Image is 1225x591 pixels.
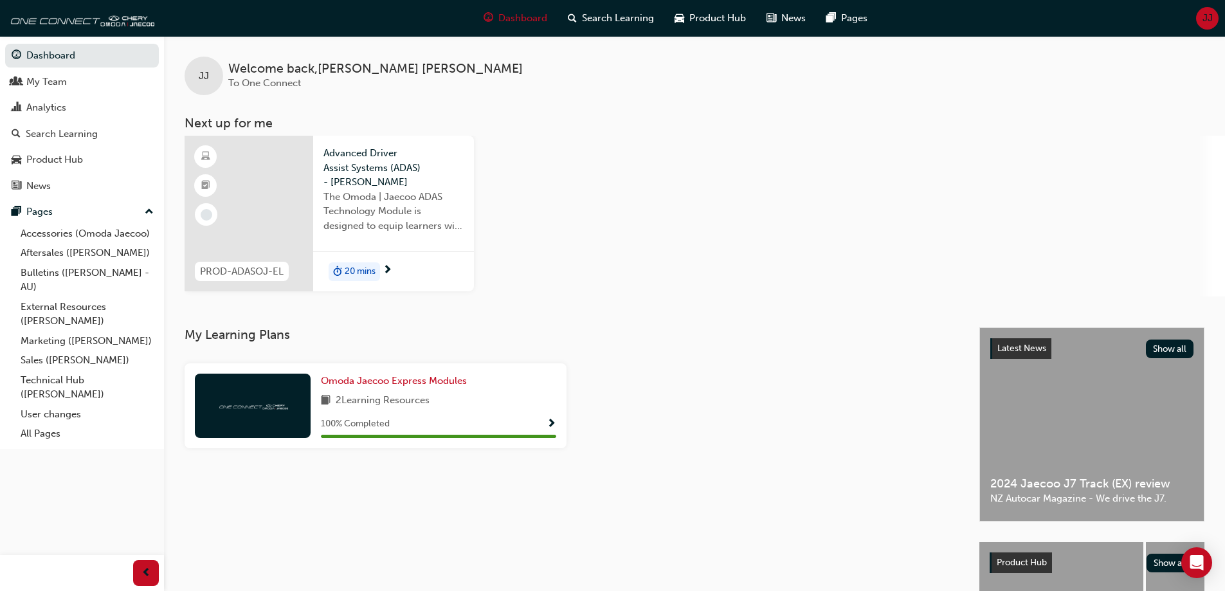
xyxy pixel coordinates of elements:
a: Latest NewsShow all [990,338,1193,359]
span: 2024 Jaecoo J7 Track (EX) review [990,477,1193,491]
img: oneconnect [6,5,154,31]
div: Pages [26,205,53,219]
button: JJ [1196,7,1219,30]
span: people-icon [12,77,21,88]
a: News [5,174,159,198]
span: 2 Learning Resources [336,393,430,409]
span: Show Progress [547,419,556,430]
button: Show all [1146,340,1194,358]
a: Omoda Jaecoo Express Modules [321,374,472,388]
span: learningRecordVerb_NONE-icon [201,209,212,221]
a: guage-iconDashboard [473,5,558,32]
span: prev-icon [141,565,151,581]
a: Product Hub [5,148,159,172]
span: car-icon [12,154,21,166]
a: Sales ([PERSON_NAME]) [15,350,159,370]
span: next-icon [383,265,392,277]
span: chart-icon [12,102,21,114]
span: JJ [1202,11,1213,26]
a: search-iconSearch Learning [558,5,664,32]
span: PROD-ADASOJ-EL [200,264,284,279]
span: duration-icon [333,264,342,280]
div: Open Intercom Messenger [1181,547,1212,578]
a: car-iconProduct Hub [664,5,756,32]
a: Search Learning [5,122,159,146]
a: news-iconNews [756,5,816,32]
a: pages-iconPages [816,5,878,32]
span: Search Learning [582,11,654,26]
span: search-icon [12,129,21,140]
img: oneconnect [217,399,288,412]
span: learningResourceType_ELEARNING-icon [201,149,210,165]
a: User changes [15,405,159,424]
a: PROD-ADASOJ-ELAdvanced Driver Assist Systems (ADAS) - [PERSON_NAME]The Omoda | Jaecoo ADAS Techno... [185,136,474,291]
a: Dashboard [5,44,159,68]
button: Show Progress [547,416,556,432]
h3: My Learning Plans [185,327,959,342]
span: pages-icon [826,10,836,26]
h3: Next up for me [164,116,1225,131]
button: Pages [5,200,159,224]
a: Analytics [5,96,159,120]
a: All Pages [15,424,159,444]
a: Bulletins ([PERSON_NAME] - AU) [15,263,159,297]
span: news-icon [12,181,21,192]
div: My Team [26,75,67,89]
span: The Omoda | Jaecoo ADAS Technology Module is designed to equip learners with essential knowledge ... [323,190,464,233]
div: Search Learning [26,127,98,141]
span: Dashboard [498,11,547,26]
span: 20 mins [345,264,376,279]
div: Analytics [26,100,66,115]
span: Advanced Driver Assist Systems (ADAS) - [PERSON_NAME] [323,146,464,190]
span: JJ [199,69,209,84]
a: Latest NewsShow all2024 Jaecoo J7 Track (EX) reviewNZ Autocar Magazine - We drive the J7. [979,327,1204,522]
span: search-icon [568,10,577,26]
a: Product HubShow all [990,552,1194,573]
a: Accessories (Omoda Jaecoo) [15,224,159,244]
span: 100 % Completed [321,417,390,432]
a: External Resources ([PERSON_NAME]) [15,297,159,331]
span: up-icon [145,204,154,221]
div: News [26,179,51,194]
a: Aftersales ([PERSON_NAME]) [15,243,159,263]
span: Product Hub [689,11,746,26]
a: Marketing ([PERSON_NAME]) [15,331,159,351]
span: News [781,11,806,26]
button: DashboardMy TeamAnalyticsSearch LearningProduct HubNews [5,41,159,200]
span: booktick-icon [201,177,210,194]
span: To One Connect [228,77,301,89]
span: pages-icon [12,206,21,218]
a: Technical Hub ([PERSON_NAME]) [15,370,159,405]
span: book-icon [321,393,331,409]
span: guage-icon [484,10,493,26]
span: Product Hub [997,557,1047,568]
span: news-icon [767,10,776,26]
span: Omoda Jaecoo Express Modules [321,375,467,386]
div: Product Hub [26,152,83,167]
span: guage-icon [12,50,21,62]
a: My Team [5,70,159,94]
span: Latest News [997,343,1046,354]
span: car-icon [675,10,684,26]
span: NZ Autocar Magazine - We drive the J7. [990,491,1193,506]
span: Pages [841,11,867,26]
span: Welcome back , [PERSON_NAME] [PERSON_NAME] [228,62,523,77]
button: Show all [1147,554,1195,572]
